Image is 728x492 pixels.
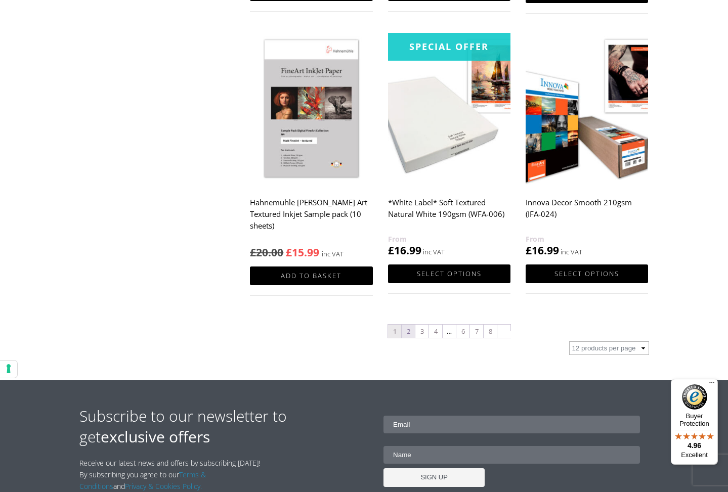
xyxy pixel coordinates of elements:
[286,245,319,259] bdi: 15.99
[688,441,701,450] span: 4.96
[286,245,292,259] span: £
[250,245,283,259] bdi: 20.00
[322,248,344,260] strong: inc VAT
[526,33,648,186] img: Innova Decor Smooth 210gsm (IFA-024)
[250,324,649,341] nav: Product Pagination
[443,325,456,338] span: …
[526,264,648,283] a: Select options for “Innova Decor Smooth 210gsm (IFA-024)”
[388,33,510,186] img: *White Label* Soft Textured Natural White 190gsm (WFA-006)
[388,243,421,257] bdi: 16.99
[250,33,372,186] img: Hahnemuhle Matt Fine Art Textured Inkjet Sample pack (10 sheets)
[388,33,510,258] a: Special Offer*White Label* Soft Textured Natural White 190gsm (WFA-006) £16.99
[125,481,202,491] a: Privacy & Cookies Policy.
[415,325,429,338] a: Page 3
[526,33,648,258] a: Innova Decor Smooth 210gsm (IFA-024) £16.99
[388,193,510,233] h2: *White Label* Soft Textured Natural White 190gsm (WFA-006)
[456,325,469,338] a: Page 6
[526,243,532,257] span: £
[250,245,256,259] span: £
[429,325,442,338] a: Page 4
[671,451,718,459] p: Excellent
[250,193,372,235] h2: Hahnemuhle [PERSON_NAME] Art Textured Inkjet Sample pack (10 sheets)
[101,426,210,447] strong: exclusive offers
[250,266,372,285] a: Add to basket: “Hahnemuhle Matt Fine Art Textured Inkjet Sample pack (10 sheets)”
[388,264,510,283] a: Select options for “*White Label* Soft Textured Natural White 190gsm (WFA-006)”
[383,468,485,487] input: SIGN UP
[682,384,707,410] img: Trusted Shops Trustmark
[706,379,718,391] button: Menu
[388,33,510,61] div: Special Offer
[383,416,640,433] input: Email
[388,243,394,257] span: £
[388,325,401,338] span: Page 1
[526,193,648,233] h2: Innova Decor Smooth 210gsm (IFA-024)
[79,406,364,447] h2: Subscribe to our newsletter to get
[671,379,718,465] button: Trusted Shops TrustmarkBuyer Protection4.96Excellent
[526,243,559,257] bdi: 16.99
[79,457,266,492] p: Receive our latest news and offers by subscribing [DATE]! By subscribing you agree to our and
[470,325,483,338] a: Page 7
[402,325,415,338] a: Page 2
[484,325,497,338] a: Page 8
[383,446,640,464] input: Name
[671,412,718,427] p: Buyer Protection
[250,33,372,260] a: Hahnemuhle [PERSON_NAME] Art Textured Inkjet Sample pack (10 sheets) inc VAT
